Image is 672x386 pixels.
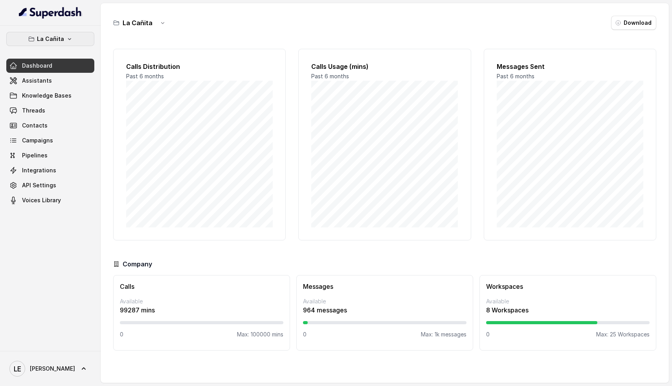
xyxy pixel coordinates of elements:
p: 8 Workspaces [486,305,650,315]
p: La Cañita [37,34,64,44]
a: Contacts [6,118,94,133]
a: Campaigns [6,133,94,148]
p: 964 messages [303,305,466,315]
h3: La Cañita [123,18,152,28]
a: Threads [6,103,94,118]
span: [PERSON_NAME] [30,365,75,373]
a: API Settings [6,178,94,192]
h2: Calls Distribution [126,62,273,71]
a: Pipelines [6,148,94,163]
span: Integrations [22,166,56,174]
span: Knowledge Bases [22,92,72,100]
span: Contacts [22,122,48,129]
span: Threads [22,107,45,115]
span: Pipelines [22,151,48,159]
p: 0 [120,331,123,338]
a: Knowledge Bases [6,89,94,103]
span: Campaigns [22,137,53,144]
text: LE [14,365,21,373]
h3: Company [123,259,152,269]
p: 0 [486,331,490,338]
p: 0 [303,331,307,338]
p: Available [303,297,466,305]
h3: Workspaces [486,282,650,291]
a: Dashboard [6,59,94,73]
span: Past 6 months [311,73,349,79]
a: Voices Library [6,193,94,207]
h2: Messages Sent [497,62,643,71]
span: Past 6 months [497,73,534,79]
span: Dashboard [22,62,52,70]
p: 99287 mins [120,305,283,315]
button: La Cañita [6,32,94,46]
a: Assistants [6,74,94,88]
span: Voices Library [22,196,61,204]
button: Download [611,16,656,30]
h3: Calls [120,282,283,291]
p: Available [486,297,650,305]
img: light.svg [19,6,82,19]
span: API Settings [22,181,56,189]
span: Assistants [22,77,52,85]
a: Integrations [6,163,94,177]
p: Max: 1k messages [421,331,466,338]
p: Max: 100000 mins [237,331,283,338]
p: Max: 25 Workspaces [596,331,650,338]
span: Past 6 months [126,73,164,79]
h3: Messages [303,282,466,291]
h2: Calls Usage (mins) [311,62,458,71]
p: Available [120,297,283,305]
a: [PERSON_NAME] [6,358,94,380]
